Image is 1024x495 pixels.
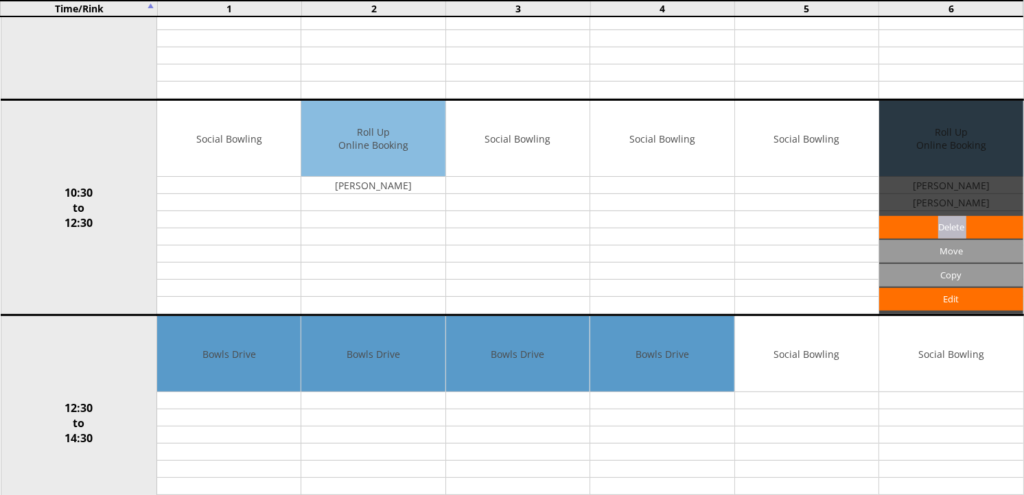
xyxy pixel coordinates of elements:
td: 2 [302,1,446,16]
td: 5 [734,1,878,16]
td: Roll Up Online Booking [301,101,445,177]
td: Bowls Drive [590,316,734,392]
td: Social Bowling [735,101,878,177]
td: Bowls Drive [157,316,301,392]
td: 10:30 to 12:30 [1,100,157,315]
input: Move [879,240,1023,263]
td: 6 [879,1,1023,16]
td: Social Bowling [157,101,301,177]
td: Social Bowling [879,316,1023,392]
td: 1 [157,1,301,16]
td: [PERSON_NAME] [301,177,445,194]
td: Bowls Drive [446,316,590,392]
td: 4 [590,1,734,16]
td: Social Bowling [735,316,878,392]
td: Bowls Drive [301,316,445,392]
td: Social Bowling [446,101,590,177]
a: Delete [879,216,1023,239]
a: Edit [879,288,1023,311]
td: Time/Rink [1,1,157,16]
td: 3 [446,1,590,16]
input: Copy [879,264,1023,287]
td: Social Bowling [590,101,734,177]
